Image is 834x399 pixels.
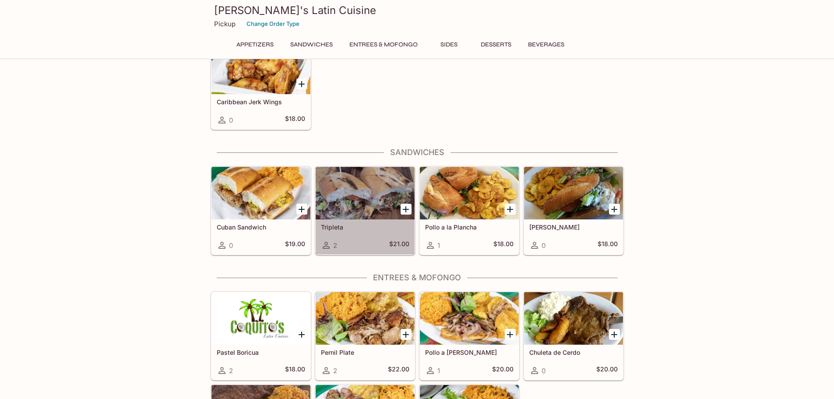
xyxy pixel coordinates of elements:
div: Chuleta de Cerdo [524,292,623,345]
button: Sandwiches [285,39,338,51]
button: Add Pastel Boricua [296,329,307,340]
h4: Sandwiches [211,148,624,157]
div: Cuban Sandwich [211,167,310,219]
div: Pollo a la Parilla [420,292,519,345]
div: Pernil Plate [316,292,415,345]
span: 0 [229,241,233,250]
a: Pollo a la Plancha1$18.00 [419,166,519,255]
span: 2 [333,367,337,375]
button: Add Pernil Sandwich [609,204,620,215]
h5: Pollo a la Plancha [425,223,514,231]
div: Pollo a la Plancha [420,167,519,219]
h5: $20.00 [492,365,514,376]
div: Tripleta [316,167,415,219]
div: Caribbean Jerk Wings [211,42,310,94]
button: Add Pernil Plate [401,329,412,340]
h5: Pastel Boricua [217,349,305,356]
span: 0 [542,241,545,250]
h5: Pernil Plate [321,349,409,356]
h5: Tripleta [321,223,409,231]
h5: $18.00 [493,240,514,251]
a: Caribbean Jerk Wings0$18.00 [211,41,311,130]
button: Desserts [476,39,516,51]
button: Sides [429,39,469,51]
h4: Entrees & Mofongo [211,273,624,282]
button: Add Pollo a la Plancha [505,204,516,215]
button: Add Chuleta de Cerdo [609,329,620,340]
button: Add Cuban Sandwich [296,204,307,215]
h3: [PERSON_NAME]'s Latin Cuisine [214,4,620,17]
h5: $20.00 [596,365,618,376]
button: Beverages [523,39,569,51]
h5: [PERSON_NAME] [529,223,618,231]
button: Add Caribbean Jerk Wings [296,78,307,89]
div: Pernil Sandwich [524,167,623,219]
span: 0 [542,367,545,375]
h5: Caribbean Jerk Wings [217,98,305,106]
h5: $19.00 [285,240,305,251]
a: Cuban Sandwich0$19.00 [211,166,311,255]
a: [PERSON_NAME]0$18.00 [524,166,623,255]
h5: Pollo a [PERSON_NAME] [425,349,514,356]
button: Entrees & Mofongo [345,39,422,51]
span: 2 [333,241,337,250]
a: Pernil Plate2$22.00 [315,292,415,380]
span: 0 [229,116,233,124]
p: Pickup [214,20,236,28]
h5: $18.00 [598,240,618,251]
button: Change Order Type [243,17,303,31]
span: 1 [437,241,440,250]
a: Pollo a [PERSON_NAME]1$20.00 [419,292,519,380]
a: Chuleta de Cerdo0$20.00 [524,292,623,380]
span: 1 [437,367,440,375]
div: Pastel Boricua [211,292,310,345]
button: Add Pollo a la Parilla [505,329,516,340]
a: Tripleta2$21.00 [315,166,415,255]
h5: $21.00 [389,240,409,251]
h5: $18.00 [285,115,305,125]
h5: $18.00 [285,365,305,376]
h5: $22.00 [388,365,409,376]
a: Pastel Boricua2$18.00 [211,292,311,380]
span: 2 [229,367,233,375]
h5: Chuleta de Cerdo [529,349,618,356]
button: Add Tripleta [401,204,412,215]
button: Appetizers [232,39,278,51]
h5: Cuban Sandwich [217,223,305,231]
